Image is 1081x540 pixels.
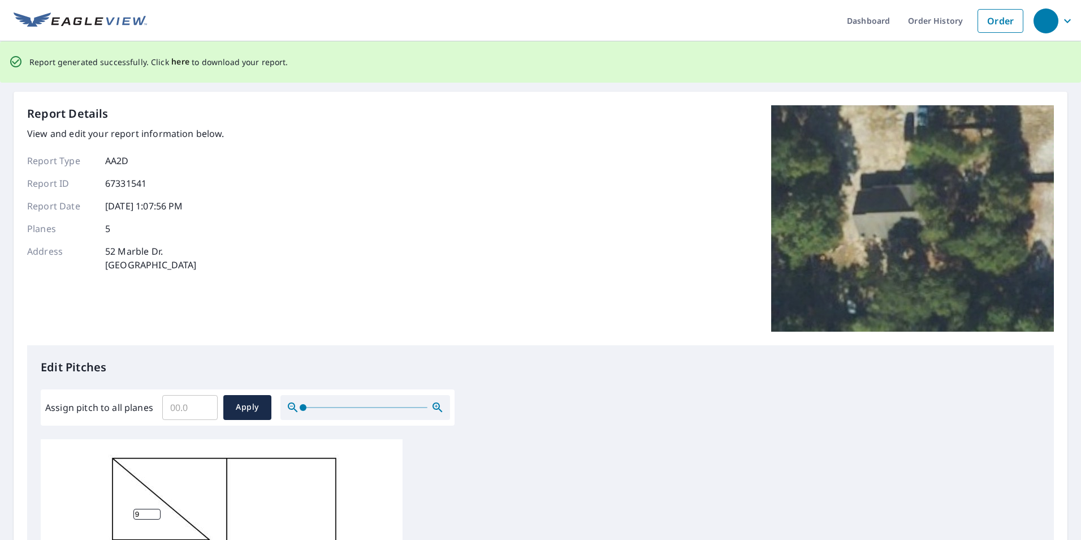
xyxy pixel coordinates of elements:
img: Top image [771,105,1054,332]
p: Report Details [27,105,109,122]
p: Edit Pitches [41,359,1040,376]
button: Apply [223,395,271,420]
p: Report ID [27,177,95,190]
label: Assign pitch to all planes [45,401,153,414]
p: Address [27,245,95,272]
p: 52 Marble Dr. [GEOGRAPHIC_DATA] [105,245,197,272]
input: 00.0 [162,392,218,423]
p: [DATE] 1:07:56 PM [105,199,183,213]
p: Report Date [27,199,95,213]
p: Report generated successfully. Click to download your report. [29,55,288,69]
p: AA2D [105,154,129,168]
p: Planes [27,222,95,235]
button: here [171,55,190,69]
p: View and edit your report information below. [27,127,224,140]
span: Apply [232,400,262,414]
p: Report Type [27,154,95,168]
p: 67331541 [105,177,146,190]
p: 5 [105,222,110,235]
img: EV Logo [14,12,147,29]
a: Order [978,9,1023,33]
